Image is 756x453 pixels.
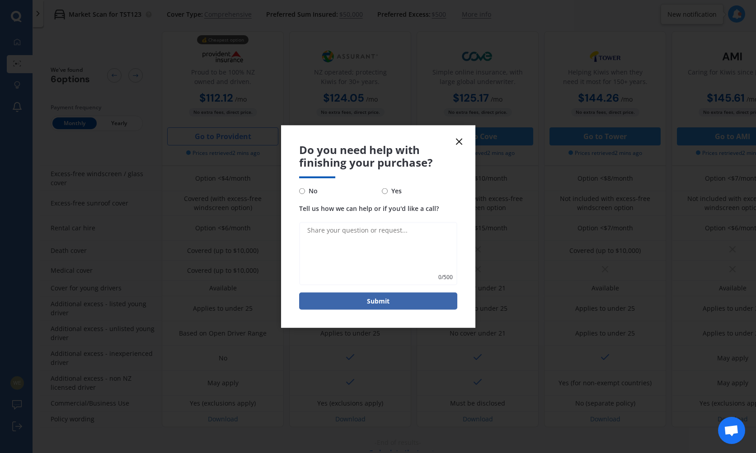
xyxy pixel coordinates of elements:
[388,186,402,196] span: Yes
[299,188,305,194] input: No
[299,143,457,169] span: Do you need help with finishing your purchase?
[299,204,439,213] span: Tell us how we can help or if you'd like a call?
[438,273,453,282] span: 0 / 500
[718,417,745,444] a: Open chat
[382,188,388,194] input: Yes
[299,293,457,310] button: Submit
[305,186,318,196] span: No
